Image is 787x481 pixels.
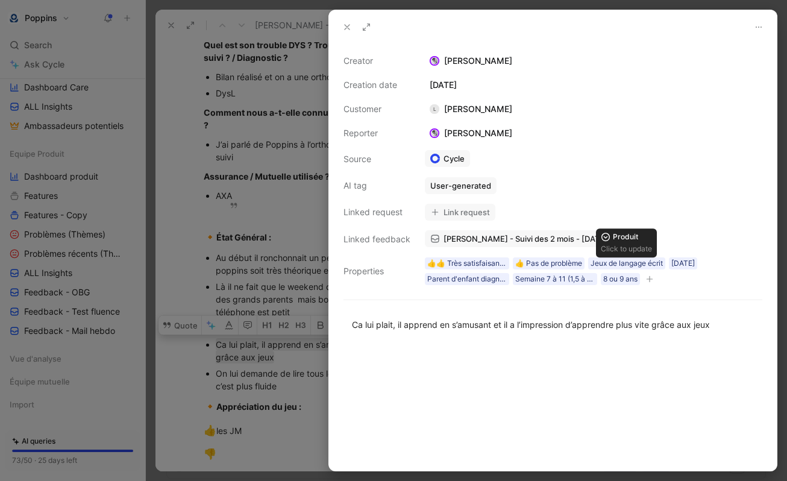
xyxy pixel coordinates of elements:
div: Source [343,152,410,166]
div: [DATE] [671,257,695,269]
a: Cycle [425,150,470,167]
div: Linked request [343,205,410,219]
div: 8 ou 9 ans [603,273,638,285]
div: Semaine 7 à 11 (1,5 à 3 mois) [515,273,595,285]
div: Ca lui plait, il apprend en s’amusant et il a l’impression d’apprendre plus vite grâce aux jeux [352,318,754,331]
img: avatar [431,130,439,137]
div: Parent d'enfant diagnostiqué [427,273,507,285]
div: Customer [343,102,410,116]
div: Reporter [343,126,410,140]
div: 👍 Pas de problème [515,257,582,269]
div: 👍👍 Très satisfaisant (>= 4)) [427,257,507,269]
span: [PERSON_NAME] - Suivi des 2 mois - [DATE] [444,233,607,244]
div: [DATE] [425,78,762,92]
img: avatar [431,57,439,65]
a: [PERSON_NAME] - Suivi des 2 mois - [DATE] [425,230,613,247]
div: [PERSON_NAME] [425,54,762,68]
div: L [430,104,439,114]
div: User-generated [430,180,491,191]
div: Properties [343,264,410,278]
div: Linked feedback [343,232,410,247]
div: Creator [343,54,410,68]
div: [PERSON_NAME] [425,126,517,140]
div: Creation date [343,78,410,92]
button: Link request [425,204,495,221]
div: AI tag [343,178,410,193]
div: [PERSON_NAME] [425,102,517,116]
div: Jeux de langage écrit [591,257,663,269]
